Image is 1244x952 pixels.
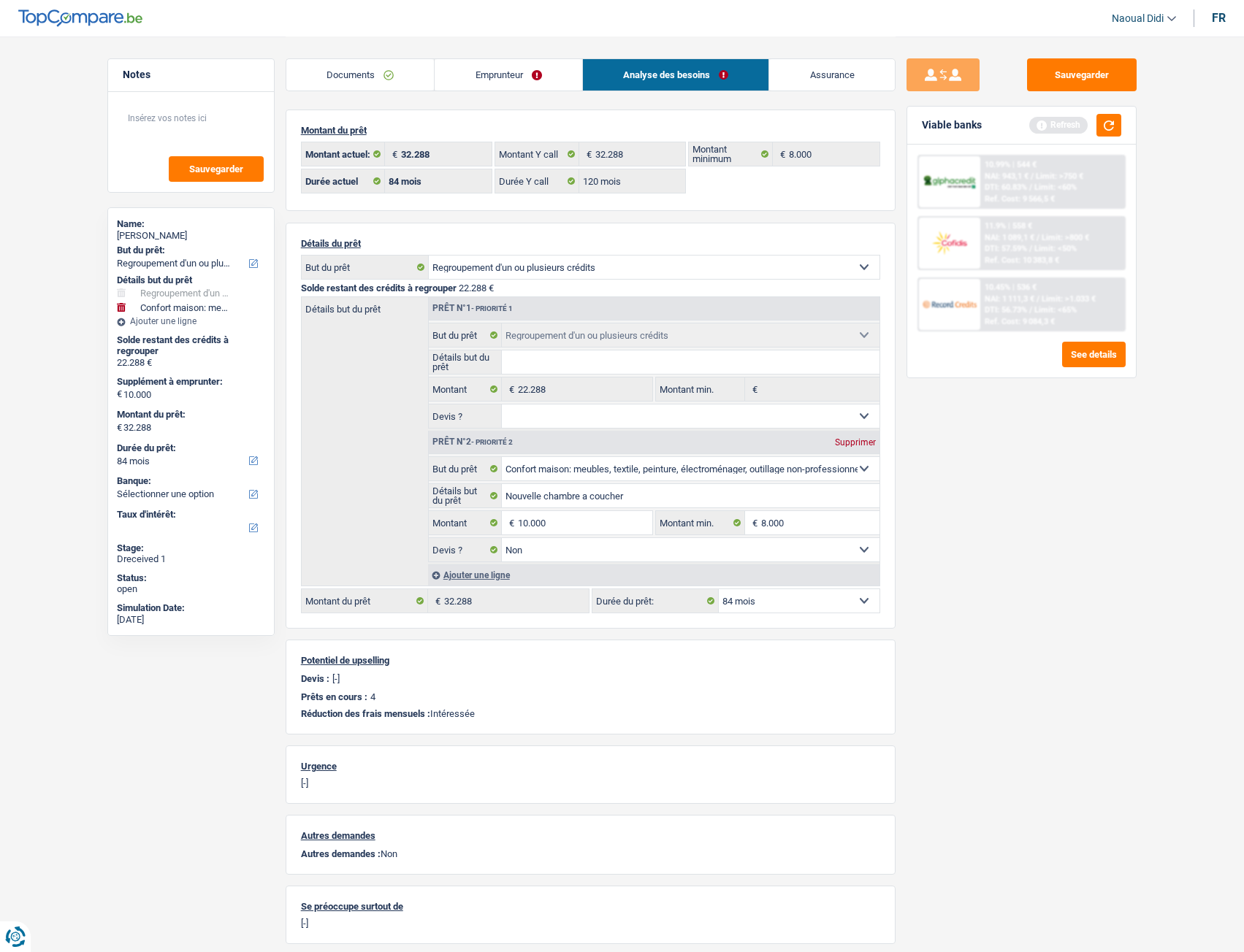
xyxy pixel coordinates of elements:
p: [-] [301,918,880,929]
img: Cofidis [923,229,977,256]
a: Assurance [769,59,895,91]
div: open [117,583,265,595]
a: Emprunteur [435,59,582,91]
div: Prêt n°1 [429,304,516,313]
p: [-] [301,778,880,788]
p: Autres demandes [301,830,880,841]
p: Urgence [301,761,880,772]
label: Durée du prêt: [592,589,719,613]
label: But du prêt [429,323,503,347]
label: Durée Y call [495,169,579,193]
div: Détails but du prêt [117,275,265,286]
div: Supprimer [831,438,879,447]
span: DTI: 60.83% [985,183,1027,192]
div: Prêt n°2 [429,437,516,447]
span: / [1037,294,1039,304]
label: Montant du prêt: [117,409,262,421]
span: DTI: 57.59% [985,244,1027,253]
div: Ref. Cost: 9 084,3 € [985,317,1055,326]
span: Réduction des frais mensuels : [301,708,430,719]
span: Limit: <60% [1034,183,1077,192]
label: But du prêt [429,457,503,480]
label: Montant minimum [689,142,773,166]
div: Dreceived 1 [117,553,265,565]
p: Se préoccupe surtout de [301,901,880,912]
label: Détails but du prêt [429,350,503,374]
span: € [745,377,761,401]
label: Montant Y call [495,142,579,166]
span: / [1029,183,1032,192]
div: 10.99% | 544 € [985,160,1037,169]
label: Montant min. [656,511,745,534]
label: Durée actuel [302,169,386,193]
div: fr [1212,11,1226,25]
span: NAI: 1 089,1 € [985,233,1034,242]
span: DTI: 56.73% [985,305,1027,315]
div: Ajouter une ligne [428,564,879,586]
div: [PERSON_NAME] [117,230,265,242]
div: 10.45% | 536 € [985,283,1037,292]
span: Limit: <50% [1034,244,1077,253]
span: / [1037,233,1039,242]
span: € [773,142,789,166]
span: Limit: >1.033 € [1042,294,1096,304]
span: € [579,142,595,166]
label: Durée du prêt: [117,442,262,454]
p: [-] [332,673,340,684]
label: Taux d'intérêt: [117,509,262,521]
span: € [385,142,401,166]
span: € [502,511,518,534]
span: Sauvegarder [189,164,243,174]
label: Détails but du prêt [429,484,503,507]
div: 11.9% | 558 € [985,221,1032,231]
div: Name: [117,218,265,230]
label: Montant [429,511,503,534]
label: But du prêt: [117,245,262,256]
img: Record Credits [923,291,977,318]
p: Potentiel de upselling [301,655,880,666]
label: Montant actuel: [302,142,386,166]
div: Ajouter une ligne [117,316,265,326]
div: Solde restant des crédits à regrouper [117,334,265,357]
label: Devis ? [429,538,503,561]
span: NAI: 943,1 € [985,172,1029,181]
button: Sauvegarder [169,156,264,182]
button: Sauvegarder [1027,58,1137,91]
p: Devis : [301,673,329,684]
span: € [428,589,444,613]
span: € [745,511,761,534]
a: Naoual Didi [1100,7,1176,31]
div: Status: [117,572,265,584]
span: Solde restant des crédits à regrouper [301,283,457,293]
label: Montant min. [656,377,745,401]
div: Stage: [117,542,265,554]
span: 22.288 € [459,283,494,293]
label: Montant [429,377,503,401]
div: Ref. Cost: 10 383,8 € [985,256,1059,265]
p: Non [301,848,880,859]
span: NAI: 1 111,3 € [985,294,1034,304]
div: Simulation Date: [117,602,265,614]
span: - Priorité 2 [471,438,513,446]
span: Limit: <65% [1034,305,1077,315]
div: Refresh [1029,117,1088,133]
p: Montant du prêt [301,125,880,136]
button: See details [1062,342,1126,367]
p: 4 [370,691,375,702]
img: AlphaCredit [923,174,977,191]
span: € [502,377,518,401]
label: Devis ? [429,404,503,428]
span: € [117,388,122,400]
div: Ref. Cost: 9 566,5 € [985,194,1055,204]
span: Autres demandes : [301,848,381,859]
div: 22.288 € [117,357,265,369]
label: Banque: [117,475,262,487]
span: - Priorité 1 [471,304,513,312]
span: Limit: >750 € [1036,172,1083,181]
label: Montant du prêt [302,589,428,613]
label: Détails but du prêt [302,297,428,314]
a: Analyse des besoins [583,59,769,91]
div: Viable banks [922,119,982,131]
img: TopCompare Logo [18,9,142,27]
p: Intéressée [301,708,880,719]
